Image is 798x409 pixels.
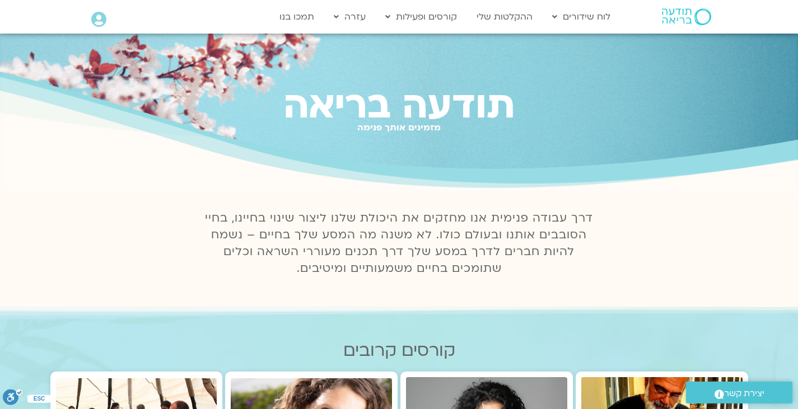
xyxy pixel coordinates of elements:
[686,382,792,403] a: יצירת קשר
[380,6,463,27] a: קורסים ופעילות
[50,341,748,360] h2: קורסים קרובים
[199,210,600,277] p: דרך עבודה פנימית אנו מחזקים את היכולת שלנו ליצור שינוי בחיינו, בחיי הסובבים אותנו ובעולם כולו. לא...
[724,386,764,401] span: יצירת קשר
[662,8,711,25] img: תודעה בריאה
[328,6,371,27] a: עזרה
[471,6,538,27] a: ההקלטות שלי
[547,6,616,27] a: לוח שידורים
[274,6,320,27] a: תמכו בנו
